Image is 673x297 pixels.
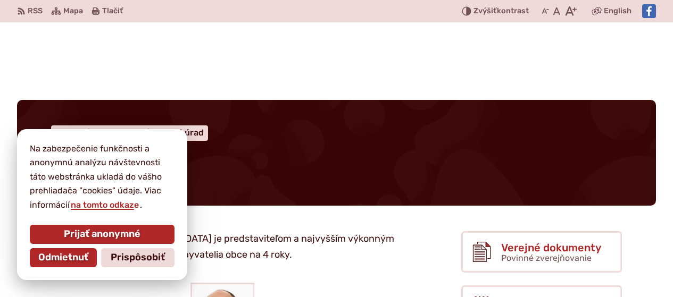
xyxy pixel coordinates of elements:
a: na tomto odkaze [70,200,140,210]
span: Domov [55,128,83,138]
span: Samospráva [92,128,143,138]
a: Domov [55,128,92,138]
button: Prispôsobiť [101,248,175,267]
a: Verejné dokumenty Povinné zverejňovanie [461,231,622,273]
a: Samospráva [92,128,152,138]
a: English [602,5,634,18]
span: Mapa [63,5,83,18]
p: Na zabezpečenie funkčnosti a anonymnú analýzu návštevnosti táto webstránka ukladá do vášho prehli... [30,142,175,212]
span: Zvýšiť [473,6,497,15]
span: RSS [28,5,43,18]
span: kontrast [473,7,529,16]
p: Starosta obce [GEOGRAPHIC_DATA] je predstaviteľom a najvyšším výkonným orgánom obce, ktorého voli... [51,231,429,262]
span: Prijať anonymné [64,228,140,240]
button: Odmietnuť [30,248,97,267]
span: Prispôsobiť [111,252,165,264]
span: Verejné dokumenty [501,242,601,253]
button: Prijať anonymné [30,225,175,244]
span: Tlačiť [102,7,123,16]
span: Odmietnuť [38,252,88,264]
img: Prejsť na Facebook stránku [642,4,656,18]
span: Povinné zverejňovanie [501,253,592,263]
span: English [604,5,632,18]
a: Obecný úrad [152,128,204,138]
